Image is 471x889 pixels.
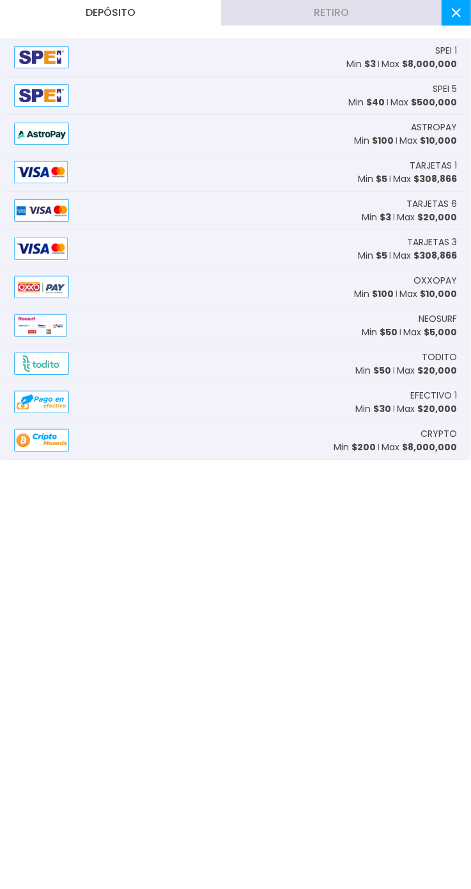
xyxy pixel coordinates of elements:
[334,441,376,454] p: Min
[354,134,394,148] p: Min
[366,96,385,109] span: $ 40
[410,159,457,172] span: TARJETAS 1
[380,326,398,338] span: $ 50
[417,211,457,224] span: $ 20,000
[399,134,457,148] p: Max
[424,326,457,338] span: $ 5,000
[413,172,457,185] span: $ 308,866
[373,402,391,415] span: $ 30
[14,238,68,260] img: Alipay
[393,249,457,262] p: Max
[402,441,457,453] span: $ 8,000,000
[413,249,457,262] span: $ 308,866
[358,249,387,262] p: Min
[354,287,394,301] p: Min
[358,172,387,186] p: Min
[355,402,391,416] p: Min
[390,96,457,109] p: Max
[433,82,457,96] span: SPEI 5
[14,123,69,145] img: Alipay
[355,364,391,377] p: Min
[348,96,385,109] p: Min
[362,326,398,339] p: Min
[14,353,69,375] img: Alipay
[422,351,457,364] span: TODITO
[407,236,457,249] span: TARJETAS 3
[372,134,394,147] span: $ 100
[435,44,457,57] span: SPEI 1
[380,211,391,224] span: $ 3
[410,389,457,402] span: EFECTIVO 1
[397,364,457,377] p: Max
[406,197,457,211] span: TARJETAS 6
[420,287,457,300] span: $ 10,000
[382,441,457,454] p: Max
[421,427,457,441] span: CRYPTO
[417,402,457,415] span: $ 20,000
[402,57,457,70] span: $ 8,000,000
[397,402,457,416] p: Max
[382,57,457,71] p: Max
[14,429,69,452] img: Alipay
[351,441,376,453] span: $ 200
[420,134,457,147] span: $ 10,000
[403,326,457,339] p: Max
[14,84,69,107] img: Alipay
[14,276,69,298] img: Alipay
[393,172,457,186] p: Max
[417,364,457,377] span: $ 20,000
[14,391,69,413] img: Alipay
[362,211,391,224] p: Min
[373,364,391,377] span: $ 50
[399,287,457,301] p: Max
[411,121,457,134] span: ASTROPAY
[14,199,69,222] img: Alipay
[14,161,68,183] img: Alipay
[413,274,457,287] span: OXXOPAY
[346,57,376,71] p: Min
[376,172,387,185] span: $ 5
[411,96,457,109] span: $ 500,000
[419,312,457,326] span: NEOSURF
[14,314,67,337] img: Alipay
[376,249,387,262] span: $ 5
[364,57,376,70] span: $ 3
[14,46,69,68] img: Alipay
[372,287,394,300] span: $ 100
[397,211,457,224] p: Max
